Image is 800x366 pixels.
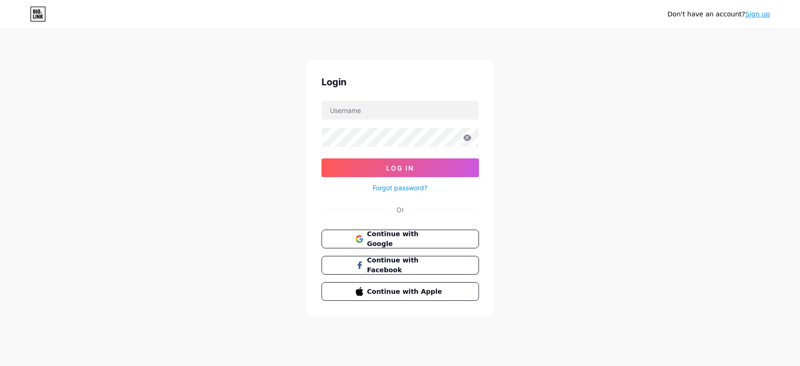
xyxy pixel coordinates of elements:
[321,256,479,275] button: Continue with Facebook
[321,75,479,89] div: Login
[745,10,770,18] a: Sign up
[667,9,770,19] div: Don't have an account?
[396,205,404,215] div: Or
[386,164,414,172] span: Log In
[321,282,479,301] button: Continue with Apple
[321,230,479,248] button: Continue with Google
[373,183,427,193] a: Forgot password?
[321,158,479,177] button: Log In
[367,287,444,297] span: Continue with Apple
[367,229,444,249] span: Continue with Google
[322,101,479,120] input: Username
[367,255,444,275] span: Continue with Facebook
